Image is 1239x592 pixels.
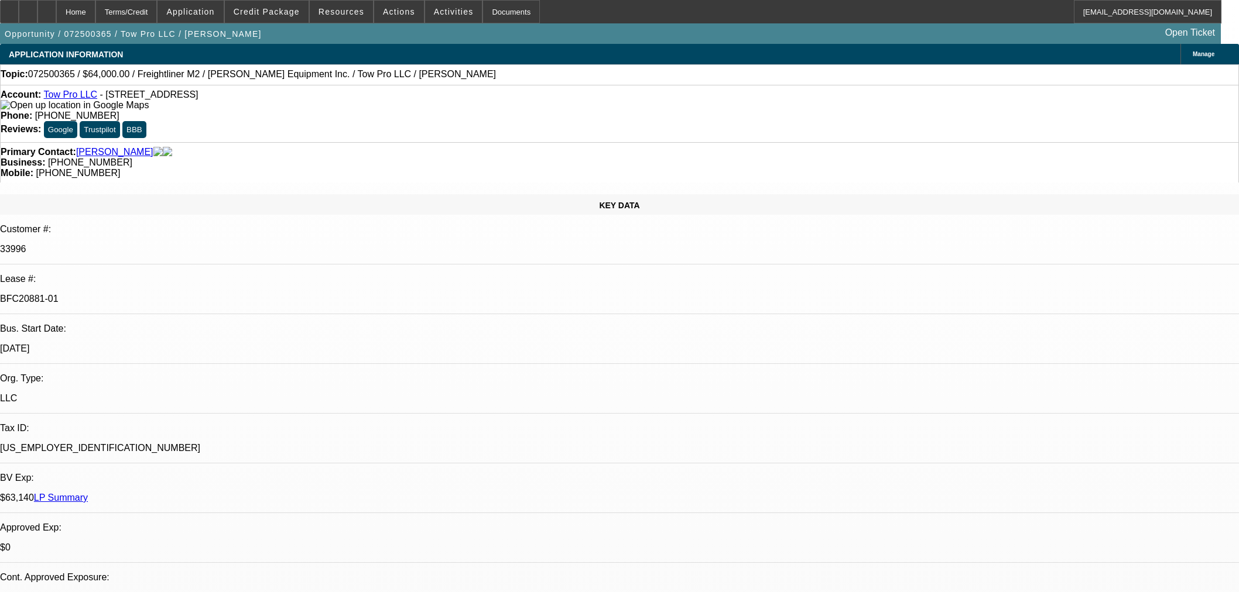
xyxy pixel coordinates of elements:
span: Resources [319,7,364,16]
button: Resources [310,1,373,23]
strong: Phone: [1,111,32,121]
button: Credit Package [225,1,309,23]
button: BBB [122,121,146,138]
button: Actions [374,1,424,23]
span: 072500365 / $64,000.00 / Freightliner M2 / [PERSON_NAME] Equipment Inc. / Tow Pro LLC / [PERSON_N... [28,69,496,80]
span: Credit Package [234,7,300,16]
img: Open up location in Google Maps [1,100,149,111]
span: Actions [383,7,415,16]
span: [PHONE_NUMBER] [48,157,132,167]
span: Application [166,7,214,16]
span: - [STREET_ADDRESS] [100,90,198,99]
a: View Google Maps [1,100,149,110]
strong: Business: [1,157,45,167]
button: Application [158,1,223,23]
span: [PHONE_NUMBER] [35,111,119,121]
strong: Primary Contact: [1,147,76,157]
a: [PERSON_NAME] [76,147,153,157]
span: [PHONE_NUMBER] [36,168,120,178]
a: LP Summary [34,493,88,502]
strong: Reviews: [1,124,41,134]
span: KEY DATA [599,201,639,210]
span: Manage [1193,51,1214,57]
span: Opportunity / 072500365 / Tow Pro LLC / [PERSON_NAME] [5,29,262,39]
img: linkedin-icon.png [163,147,172,157]
strong: Mobile: [1,168,33,178]
span: APPLICATION INFORMATION [9,50,123,59]
strong: Account: [1,90,41,99]
img: facebook-icon.png [153,147,163,157]
button: Google [44,121,77,138]
button: Trustpilot [80,121,119,138]
a: Open Ticket [1161,23,1220,43]
span: Activities [434,7,474,16]
strong: Topic: [1,69,28,80]
a: Tow Pro LLC [43,90,97,99]
button: Activities [425,1,482,23]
